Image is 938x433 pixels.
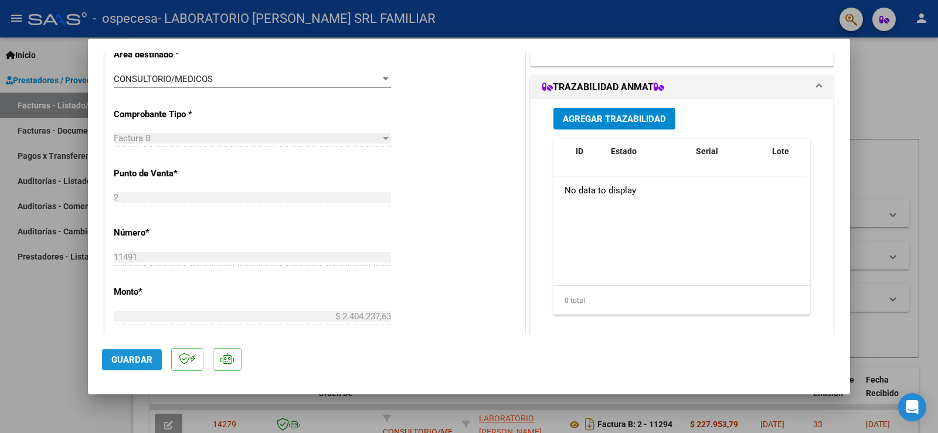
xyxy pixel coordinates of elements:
[691,139,767,178] datatable-header-cell: Serial
[898,393,926,421] div: Open Intercom Messenger
[553,286,810,315] div: 0 total
[114,133,151,144] span: Factura B
[531,99,833,342] div: TRAZABILIDAD ANMAT
[114,108,235,121] p: Comprobante Tipo *
[111,354,152,365] span: Guardar
[553,108,675,129] button: Agregar Trazabilidad
[772,146,789,156] span: Lote
[102,349,162,370] button: Guardar
[696,146,718,156] span: Serial
[531,76,833,99] mat-expansion-panel-header: TRAZABILIDAD ANMAT
[611,146,637,156] span: Estado
[571,139,606,178] datatable-header-cell: ID
[114,285,235,299] p: Monto
[114,74,213,84] span: CONSULTORIO/MEDICOS
[553,176,806,206] div: No data to display
[114,48,235,62] p: Area destinado *
[114,226,235,240] p: Número
[606,139,691,178] datatable-header-cell: Estado
[576,146,583,156] span: ID
[563,114,666,124] span: Agregar Trazabilidad
[767,139,817,178] datatable-header-cell: Lote
[542,80,664,94] h1: TRAZABILIDAD ANMAT
[114,167,235,180] p: Punto de Venta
